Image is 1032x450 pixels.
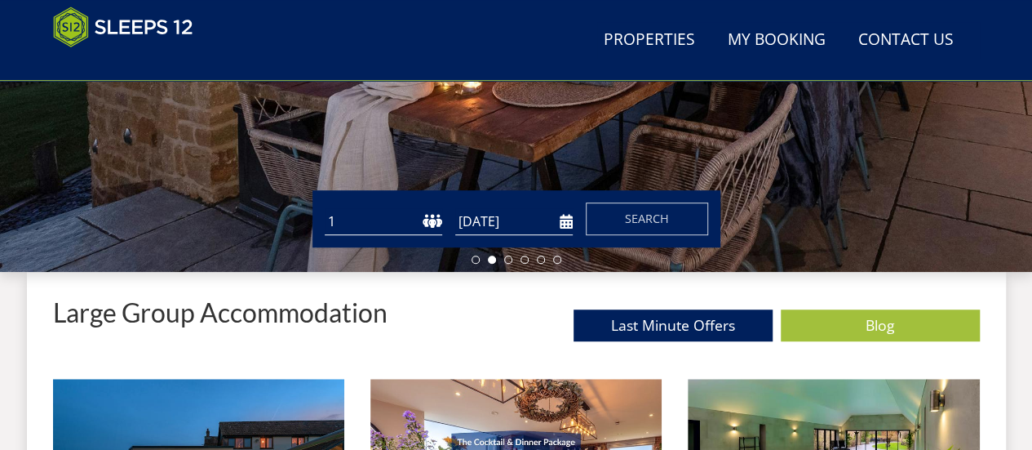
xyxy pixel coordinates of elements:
[45,57,216,71] iframe: Customer reviews powered by Trustpilot
[721,22,832,59] a: My Booking
[53,298,388,327] p: Large Group Accommodation
[586,203,708,235] button: Search
[455,208,573,235] input: Arrival Date
[625,211,669,226] span: Search
[574,310,773,341] a: Last Minute Offers
[597,22,702,59] a: Properties
[781,310,980,341] a: Blog
[53,7,193,47] img: Sleeps 12
[852,22,960,59] a: Contact Us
